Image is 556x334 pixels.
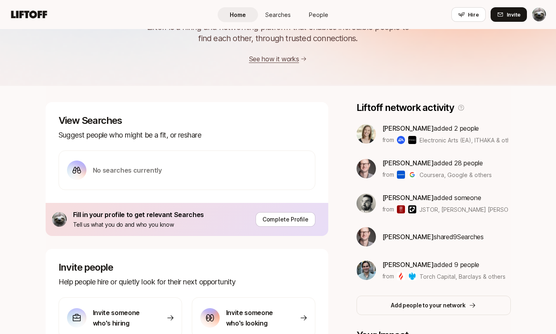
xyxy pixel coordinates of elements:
span: Home [230,10,246,19]
span: Searches [265,10,291,19]
img: 38265413_5a66_4abc_b3e5_8d96d609e730.jpg [357,227,376,246]
span: [PERSON_NAME] [382,124,434,132]
img: Coursera [397,171,405,179]
img: JSTOR [397,205,405,213]
img: Barclays [408,272,416,280]
p: Invite people [59,262,315,273]
p: Tell us what you do and who you know [73,220,204,230]
span: Invite [507,10,520,19]
img: ACg8ocLeBn2CI4AIrgj-TFEHWhDpIW8On9fNdpzZtjrzfoJPxmLFh4nX=s160-c [52,212,67,227]
span: [PERSON_NAME] [382,194,434,202]
span: JSTOR, [PERSON_NAME] [PERSON_NAME] & others [420,205,508,214]
span: Hire [468,10,479,19]
p: View Searches [59,115,315,126]
img: Kleiner Perkins [408,205,416,213]
p: added 28 people [382,158,492,168]
p: added 9 people [382,259,506,270]
span: [PERSON_NAME] [382,233,434,241]
img: 38265413_5a66_4abc_b3e5_8d96d609e730.jpg [357,159,376,178]
button: Add people to your network [357,296,511,315]
p: Invite someone who's looking [226,307,283,328]
button: Complete Profile [256,212,315,227]
p: Fill in your profile to get relevant Searches [73,209,204,220]
p: Suggest people who might be a fit, or reshare [59,129,315,141]
img: Torch Capital [397,272,405,280]
a: People [298,7,339,22]
p: Add people to your network [391,301,466,310]
img: 1892a8b6_cadd_4280_94c4_61f2b816795c.jfif [357,124,376,144]
span: People [309,10,328,19]
img: Minjeong Kim [532,8,546,21]
button: Hire [451,7,486,22]
img: ITHAKA [408,136,416,144]
p: Liftoff is a hiring and networking platform that enables incredible people to find each other, th... [134,21,423,44]
p: Liftoff network activity [357,102,454,113]
p: No searches currently [93,165,162,175]
p: added someone [382,192,509,203]
p: from [382,135,394,145]
img: 48574b06_d576_46f3_addf_44ad6cc6b19e.jpg [357,261,376,280]
span: Torch Capital, Barclays & others [420,272,506,281]
img: Google [408,171,416,179]
p: from [382,271,394,281]
p: shared 9 Search es [382,232,484,242]
a: See how it works [249,55,299,63]
p: from [382,205,394,214]
a: Home [218,7,258,22]
span: Coursera, Google & others [420,171,492,179]
span: [PERSON_NAME] [382,159,434,167]
p: Invite someone who's hiring [93,307,149,328]
img: Electronic Arts (EA) [397,136,405,144]
span: [PERSON_NAME] [382,261,434,269]
p: Help people hire or quietly look for their next opportunity [59,276,315,288]
button: Minjeong Kim [532,7,546,22]
img: 8a1fad4a_210e_4acd_a32d_e46137bcdc91.jfif [357,194,376,213]
p: added 2 people [382,123,509,134]
a: Searches [258,7,298,22]
span: Electronic Arts (EA), ITHAKA & others [420,137,519,144]
p: from [382,170,394,180]
p: Complete Profile [262,215,308,224]
button: Invite [491,7,527,22]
